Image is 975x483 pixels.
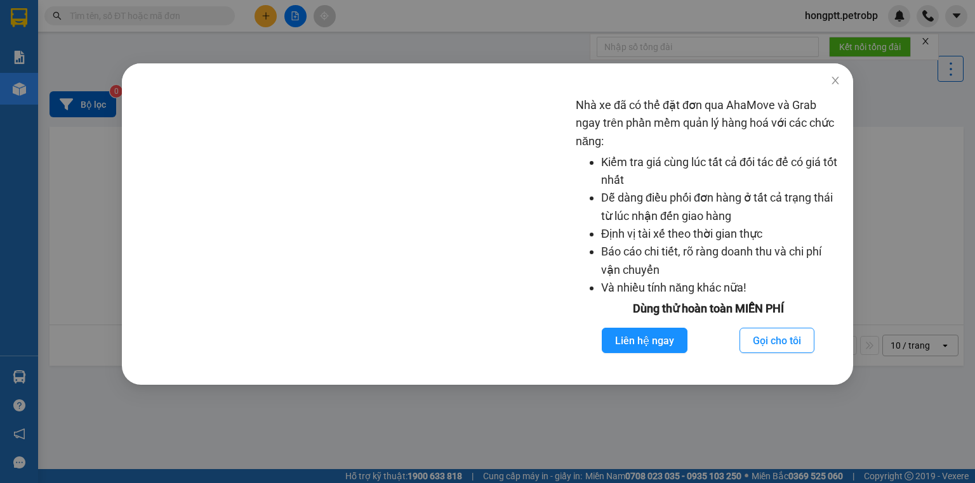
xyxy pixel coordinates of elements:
button: Close [818,63,853,99]
li: Báo cáo chi tiết, rõ ràng doanh thu và chi phí vận chuyển [601,243,840,279]
button: Gọi cho tôi [740,328,814,353]
span: Gọi cho tôi [753,333,801,349]
span: close [830,75,840,86]
li: Và nhiều tính năng khác nữa! [601,279,840,297]
li: Dễ dàng điều phối đơn hàng ở tất cả trạng thái từ lúc nhận đến giao hàng [601,189,840,225]
li: Kiểm tra giá cùng lúc tất cả đối tác để có giá tốt nhất [601,153,840,190]
div: Dùng thử hoàn toàn MIỄN PHÍ [576,300,840,318]
button: Liên hệ ngay [602,328,687,353]
span: Liên hệ ngay [615,333,674,349]
li: Định vị tài xế theo thời gian thực [601,225,840,243]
